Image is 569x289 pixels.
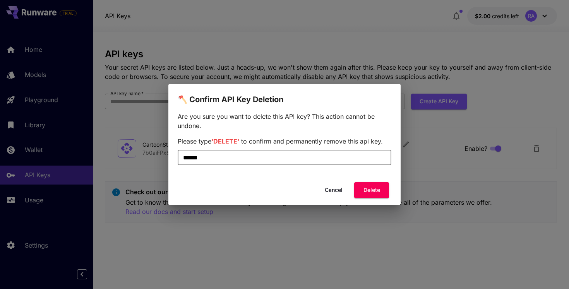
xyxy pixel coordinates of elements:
p: Are you sure you want to delete this API key? This action cannot be undone. [178,112,391,130]
button: Delete [354,182,389,198]
span: Please type to confirm and permanently remove this api key. [178,137,383,145]
span: 'DELETE' [211,137,239,145]
h2: 🪓 Confirm API Key Deletion [168,84,401,106]
button: Cancel [316,182,351,198]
